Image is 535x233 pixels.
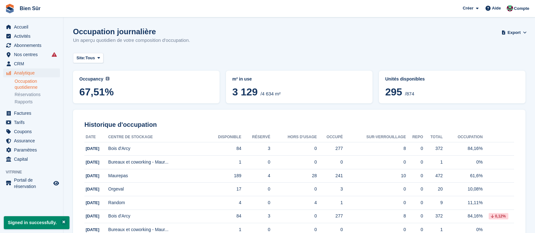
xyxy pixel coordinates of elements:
[86,214,99,218] span: [DATE]
[14,146,52,154] span: Paramètres
[241,132,270,142] th: Réservé
[270,183,317,196] td: 0
[3,23,60,31] a: menu
[52,179,60,187] a: Boutique d'aperçu
[86,187,99,191] span: [DATE]
[108,169,204,183] td: Maurepas
[3,50,60,59] a: menu
[343,132,406,142] th: Sur-verrouillage
[73,53,103,63] button: Site: Tous
[106,77,109,81] img: icon-info-grey-7440780725fd019a000dd9b08b2336e03edf1995a4989e88bcd33f0948082b44.svg
[261,91,281,96] span: /4 634 m²
[343,172,406,179] div: 10
[232,76,366,82] abbr: Current breakdown of %{unit} occupied
[507,5,513,11] img: Anselme Guiraud
[270,196,317,210] td: 4
[443,196,483,210] td: 11,11%
[241,142,270,156] td: 3
[15,92,60,98] a: Réservations
[76,55,85,61] span: Site:
[423,156,443,169] td: 1
[270,132,317,142] th: Hors d'usage
[4,216,69,229] p: Signed in successfully.
[406,172,423,179] div: 0
[5,4,15,13] img: stora-icon-8386f47178a22dfd0bd8f6a31ec36ba5ce8667c1dd55bd0f319d3a0aa187defe.svg
[406,226,423,233] div: 0
[317,199,343,206] div: 1
[423,196,443,210] td: 9
[3,177,60,190] a: menu
[3,109,60,118] a: menu
[489,213,508,219] div: 0,12%
[241,183,270,196] td: 0
[14,68,52,77] span: Analytique
[423,183,443,196] td: 20
[85,55,95,61] span: Tous
[14,109,52,118] span: Factures
[317,159,343,165] div: 0
[3,146,60,154] a: menu
[14,59,52,68] span: CRM
[508,29,521,36] span: Export
[317,145,343,152] div: 277
[3,127,60,136] a: menu
[204,142,241,156] td: 84
[14,23,52,31] span: Accueil
[204,210,241,223] td: 84
[241,196,270,210] td: 0
[241,169,270,183] td: 4
[406,145,423,152] div: 0
[6,169,63,175] span: Vitrine
[317,172,343,179] div: 241
[270,169,317,183] td: 28
[443,142,483,156] td: 84,16%
[14,155,52,164] span: Capital
[14,41,52,50] span: Abonnements
[73,27,190,36] h1: Occupation journalière
[343,145,406,152] div: 8
[14,136,52,145] span: Assurance
[443,183,483,196] td: 10,08%
[232,76,252,81] span: m² in use
[385,86,402,98] span: 295
[108,142,204,156] td: Bois d'Arcy
[343,186,406,192] div: 0
[52,52,57,57] i: Des échecs de synchronisation des entrées intelligentes se sont produits
[406,159,423,165] div: 0
[317,226,343,233] div: 0
[3,68,60,77] a: menu
[3,41,60,50] a: menu
[79,76,103,81] span: Occupancy
[17,3,43,14] a: Bien Sûr
[443,210,483,223] td: 84,16%
[423,210,443,223] td: 372
[443,169,483,183] td: 61,6%
[14,127,52,136] span: Coupons
[108,196,204,210] td: Random
[14,177,52,190] span: Portail de réservation
[204,183,241,196] td: 17
[14,50,52,59] span: Nos centres
[86,160,99,165] span: [DATE]
[423,169,443,183] td: 472
[3,32,60,41] a: menu
[270,210,317,223] td: 0
[385,76,425,81] span: Unités disponibles
[406,186,423,192] div: 0
[317,132,343,142] th: Occupé
[317,213,343,219] div: 277
[343,199,406,206] div: 0
[86,146,99,151] span: [DATE]
[3,136,60,145] a: menu
[406,132,423,142] th: Repo
[204,196,241,210] td: 4
[14,118,52,127] span: Tarifs
[14,32,52,41] span: Activités
[15,78,60,90] a: Occupation quotidienne
[423,132,443,142] th: Total
[343,213,406,219] div: 8
[79,76,213,82] abbr: Current percentage of m² occupied
[73,37,190,44] p: Un aperçu quotidien de votre composition d'occupation.
[406,213,423,219] div: 0
[270,156,317,169] td: 0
